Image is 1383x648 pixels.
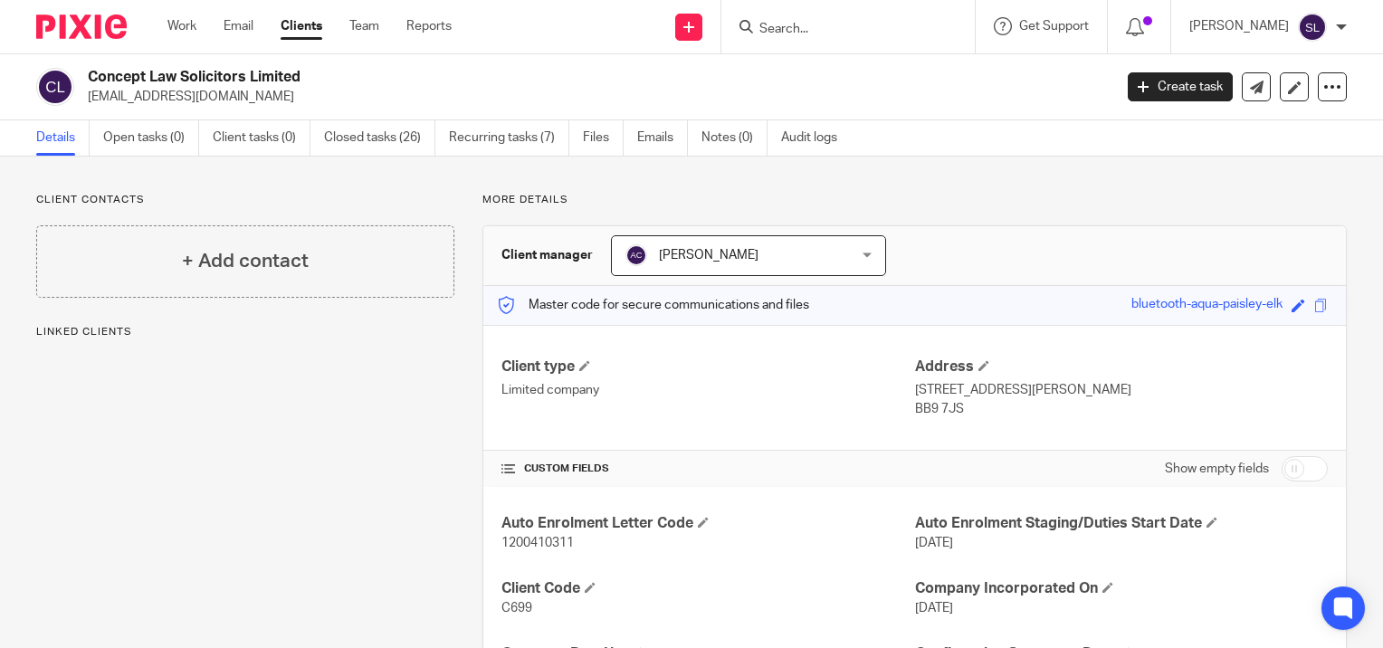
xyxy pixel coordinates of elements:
p: [PERSON_NAME] [1189,17,1289,35]
a: Create task [1128,72,1233,101]
a: Closed tasks (26) [324,120,435,156]
a: Notes (0) [701,120,768,156]
h4: Client type [501,357,914,376]
a: Client tasks (0) [213,120,310,156]
input: Search [758,22,920,38]
span: C699 [501,602,532,615]
span: 1200410311 [501,537,574,549]
p: More details [482,193,1347,207]
a: Work [167,17,196,35]
h4: Company Incorporated On [915,579,1328,598]
span: Get Support [1019,20,1089,33]
h2: Concept Law Solicitors Limited [88,68,898,87]
p: BB9 7JS [915,400,1328,418]
span: [DATE] [915,602,953,615]
img: Pixie [36,14,127,39]
a: Emails [637,120,688,156]
p: [STREET_ADDRESS][PERSON_NAME] [915,381,1328,399]
h4: CUSTOM FIELDS [501,462,914,476]
h4: Auto Enrolment Letter Code [501,514,914,533]
a: Open tasks (0) [103,120,199,156]
h4: Client Code [501,579,914,598]
a: Clients [281,17,322,35]
span: [DATE] [915,537,953,549]
p: Master code for secure communications and files [497,296,809,314]
p: [EMAIL_ADDRESS][DOMAIN_NAME] [88,88,1101,106]
h3: Client manager [501,246,593,264]
img: svg%3E [36,68,74,106]
a: Email [224,17,253,35]
img: svg%3E [1298,13,1327,42]
a: Recurring tasks (7) [449,120,569,156]
a: Reports [406,17,452,35]
span: [PERSON_NAME] [659,249,758,262]
h4: Auto Enrolment Staging/Duties Start Date [915,514,1328,533]
p: Linked clients [36,325,454,339]
p: Limited company [501,381,914,399]
a: Details [36,120,90,156]
h4: + Add contact [182,247,309,275]
a: Team [349,17,379,35]
label: Show empty fields [1165,460,1269,478]
p: Client contacts [36,193,454,207]
img: svg%3E [625,244,647,266]
a: Audit logs [781,120,851,156]
h4: Address [915,357,1328,376]
div: bluetooth-aqua-paisley-elk [1131,295,1283,316]
a: Files [583,120,624,156]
